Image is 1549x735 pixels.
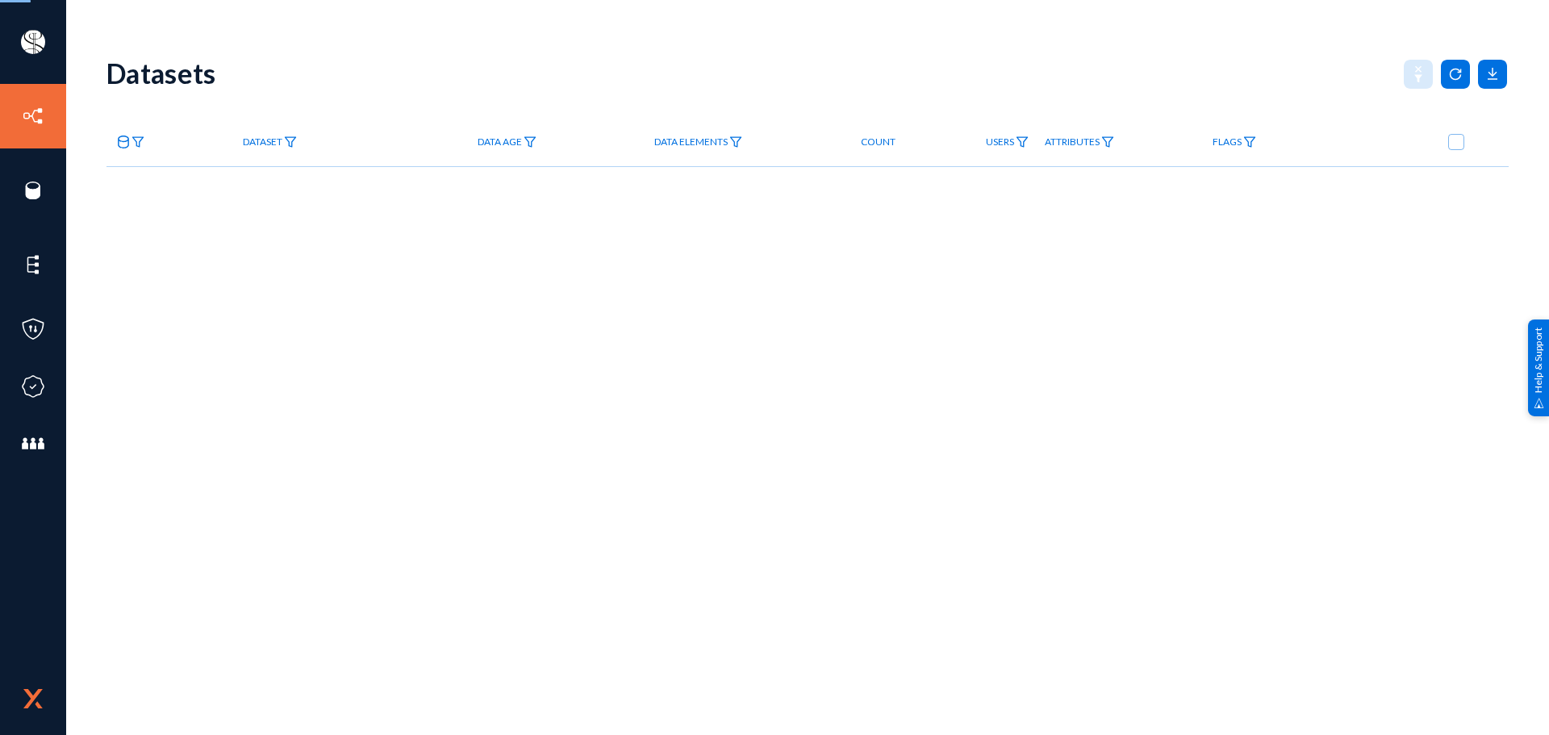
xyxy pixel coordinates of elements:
a: Flags [1205,128,1264,157]
span: Users [986,136,1014,148]
img: help_support.svg [1534,398,1544,408]
a: Users [978,128,1037,157]
a: Attributes [1037,128,1122,157]
img: icon-compliance.svg [21,374,45,399]
span: Count [861,136,896,148]
a: Data Age [470,128,545,157]
a: Dataset [235,128,305,157]
span: Attributes [1045,136,1100,148]
img: icon-inventory.svg [21,104,45,128]
img: icon-filter.svg [524,136,537,148]
img: icon-filter.svg [132,136,144,148]
img: icon-members.svg [21,432,45,456]
img: icon-filter.svg [1101,136,1114,148]
img: icon-elements.svg [21,253,45,277]
span: Data Elements [654,136,728,148]
img: icon-filter.svg [284,136,297,148]
span: Flags [1213,136,1242,148]
div: Help & Support [1528,319,1549,416]
img: icon-policies.svg [21,317,45,341]
img: icon-filter.svg [1243,136,1256,148]
span: Data Age [478,136,522,148]
img: icon-sources.svg [21,178,45,203]
a: Data Elements [646,128,750,157]
div: Datasets [106,56,216,90]
span: Dataset [243,136,282,148]
img: icon-filter.svg [1016,136,1029,148]
img: ACg8ocIa8OWj5FIzaB8MU-JIbNDt0RWcUDl_eQ0ZyYxN7rWYZ1uJfn9p=s96-c [21,30,45,54]
img: icon-filter.svg [729,136,742,148]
